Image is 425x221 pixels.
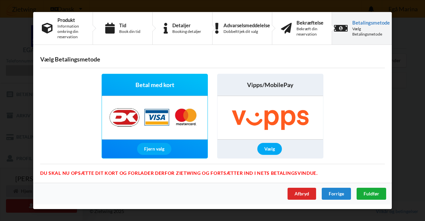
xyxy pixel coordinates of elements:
[103,96,207,139] img: Nets
[119,23,140,28] div: Tid
[352,20,390,25] div: Betalingsmetode
[257,143,282,155] div: Vælg
[135,81,174,89] span: Betal med kort
[40,164,385,171] div: Du skal nu opsætte dit kort og forlader derfor Zietwing og fortsætter ind i Nets betalingsvindue.
[352,26,390,37] div: Vælg Betalingsmetode
[297,26,323,37] div: Bekræft din reservation
[137,143,171,155] div: Fjern valg
[57,17,84,23] div: Produkt
[223,29,270,34] div: Dobbelttjek dit valg
[119,29,140,34] div: Book din tid
[223,23,270,28] div: Advarselsmeddelelse
[57,24,84,40] div: Information omkring din reservation
[364,191,379,196] span: Fuldfør
[172,29,201,34] div: Booking detaljer
[172,23,201,28] div: Detaljer
[297,20,323,25] div: Bekræftelse
[247,81,294,89] span: Vipps/MobilePay
[217,96,323,139] img: Vipps/MobilePay
[288,188,316,200] div: Afbryd
[322,188,351,200] div: Forrige
[40,55,385,63] h3: Vælg Betalingsmetode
